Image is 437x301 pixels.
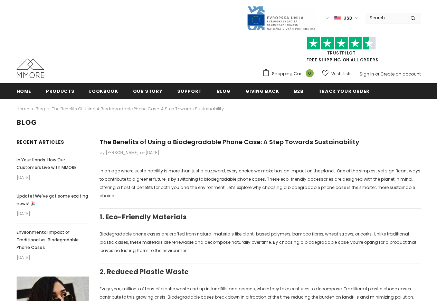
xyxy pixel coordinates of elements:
[17,229,89,251] a: Environmental Impact of Traditional vs. Biodegradable Phone Cases
[17,105,29,113] a: Home
[247,15,316,21] a: Javni Razpis
[17,88,31,94] span: Home
[177,88,202,94] span: support
[177,83,202,99] a: support
[17,210,89,218] em: [DATE]
[17,229,79,250] span: Environmental Impact of Traditional vs. Biodegradable Phone Cases
[375,71,379,77] span: or
[133,83,163,99] a: Our Story
[46,83,74,99] a: Products
[140,150,159,155] span: on
[272,70,303,77] span: Shopping Cart
[17,192,89,208] a: Update! We’ve got some exciting news! 🎉
[17,83,31,99] a: Home
[262,40,421,63] span: FREE SHIPPING ON ALL ORDERS
[327,50,356,56] a: Trustpilot
[294,88,304,94] span: B2B
[52,105,224,113] span: The Benefits of Using a Biodegradable Phone Case: A Step Towards Sustainability
[217,83,231,99] a: Blog
[145,150,159,155] time: [DATE]
[89,83,118,99] a: Lookbook
[99,150,139,155] span: by [PERSON_NAME]
[99,212,187,222] strong: 1. Eco-Friendly Materials
[319,88,370,94] span: Track your order
[246,83,279,99] a: Giving back
[307,37,376,50] img: Trust Pilot Stars
[306,69,314,77] span: 0
[331,70,352,77] span: Wish Lists
[380,71,421,77] a: Create an account
[99,167,421,200] p: In an age where sustainability is more than just a buzzword, every choice we make has an impact o...
[365,13,405,23] input: Search Site
[17,139,65,146] span: Recent Articles
[360,71,374,77] a: Sign In
[46,88,74,94] span: Products
[17,118,37,127] span: Blog
[36,106,45,112] a: Blog
[133,88,163,94] span: Our Story
[99,267,189,277] strong: 2. Reduced Plastic Waste
[17,157,76,170] span: In Your Hands: How Our Customers Live with MMORE
[294,83,304,99] a: B2B
[17,59,44,78] img: MMORE Cases
[343,15,352,22] span: USD
[319,83,370,99] a: Track your order
[89,88,118,94] span: Lookbook
[334,15,341,21] img: USD
[17,193,88,207] span: Update! We’ve got some exciting news! 🎉
[322,68,352,80] a: Wish Lists
[99,230,421,255] p: Biodegradable phone cases are crafted from natural materials like plant-based polymers, bamboo fi...
[17,253,89,262] em: [DATE]
[217,88,231,94] span: Blog
[246,88,279,94] span: Giving back
[262,69,317,79] a: Shopping Cart 0
[17,156,89,171] a: In Your Hands: How Our Customers Live with MMORE
[99,138,359,146] span: The Benefits of Using a Biodegradable Phone Case: A Step Towards Sustainability
[247,6,316,31] img: Javni Razpis
[17,173,89,182] em: [DATE]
